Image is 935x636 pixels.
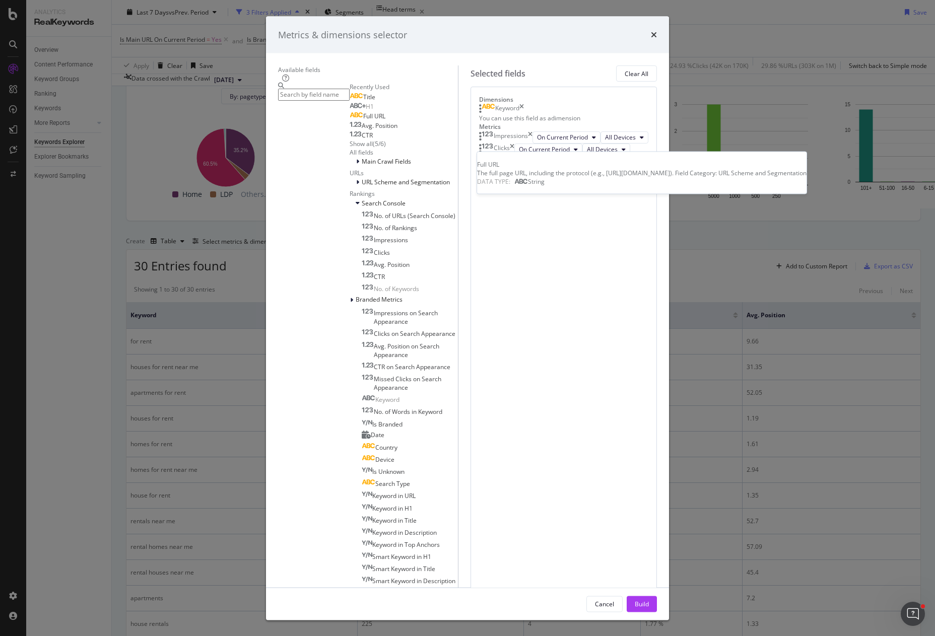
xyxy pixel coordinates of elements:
div: Dimensions [479,95,648,104]
span: URL Scheme and Segmentation [362,178,450,186]
button: Clear All [616,65,657,82]
div: Clear All [625,69,648,78]
div: times [510,143,514,155]
span: Title [363,92,375,101]
span: Keyword in H1 [372,504,413,512]
div: Cancel [595,599,614,608]
span: No. of Words in Keyword [374,407,442,416]
span: Avg. Position on Search Appearance [374,341,439,359]
div: Rankings [350,189,458,198]
span: All Devices [587,145,618,154]
span: Is Branded [372,419,403,428]
span: No. of Keywords [374,285,419,293]
span: Keyword [375,395,399,404]
span: Is Unknown [372,467,405,476]
span: Impressions on Search Appearance [374,309,438,326]
span: On Current Period [519,145,570,154]
span: DATA TYPE: [477,177,510,185]
div: ClickstimesOn Current PeriodAll Devices [479,143,648,155]
div: URLs [350,168,458,177]
span: String [528,177,545,185]
div: Keywordtimes [479,104,648,114]
span: CTR [374,272,385,280]
div: The full page URL, including the protocol (e.g., [URL][DOMAIN_NAME]). Field Category: URL Scheme ... [477,168,807,177]
span: Avg. Position [374,260,410,268]
span: No. of Rankings [374,224,417,232]
span: Keyword in Description [372,528,437,536]
span: CTR on Search Appearance [374,362,450,371]
div: Impressions [494,131,528,143]
div: times [528,131,532,143]
span: Country [375,443,397,451]
div: times [519,104,524,114]
div: Clicks [494,143,510,155]
span: Avg. Position [362,121,397,129]
span: Clicks [374,248,390,256]
span: Date [371,430,384,439]
button: Cancel [586,596,623,612]
div: All fields [350,148,458,156]
span: Device [375,455,394,464]
span: Missed Clicks on Search Appearance [374,375,441,392]
div: Build [635,599,649,608]
span: Smart Keyword in Description [372,577,455,585]
div: Available fields [278,65,458,74]
div: ImpressionstimesOn Current PeriodAll Devices [479,131,648,143]
button: On Current Period [514,143,582,155]
div: Full URL [477,160,807,168]
div: Selected fields [471,67,525,79]
div: Keyword [495,104,519,114]
div: modal [266,16,669,620]
span: Clicks on Search Appearance [374,329,455,338]
button: All Devices [600,131,648,143]
span: Impressions [374,236,408,244]
span: Keyword in Title [372,516,417,524]
div: ( 5 / 6 ) [373,139,386,148]
div: You can use this field as a dimension [479,114,648,122]
span: Keyword in Top Anchors [372,540,440,548]
span: CTR [362,130,373,139]
span: Main Crawl Fields [362,157,411,166]
span: Keyword in URL [372,491,416,500]
button: All Devices [582,143,630,155]
div: Metrics & dimensions selector [278,28,407,41]
div: Show all [350,139,373,148]
iframe: Intercom live chat [901,602,925,626]
span: Search Console [362,198,406,207]
span: All Devices [605,133,636,142]
span: H1 [366,102,374,110]
div: Metrics [479,122,648,131]
span: Full URL [363,111,385,120]
span: Smart Keyword in Title [372,564,435,573]
span: Smart Keyword in H1 [372,552,431,561]
span: No. of URLs (Search Console) [374,211,455,220]
button: On Current Period [532,131,600,143]
button: Build [627,596,657,612]
span: On Current Period [537,133,588,142]
span: Search Type [375,479,410,488]
div: times [651,28,657,41]
div: Recently Used [350,83,458,91]
span: Branded Metrics [356,295,403,304]
input: Search by field name [278,89,350,100]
